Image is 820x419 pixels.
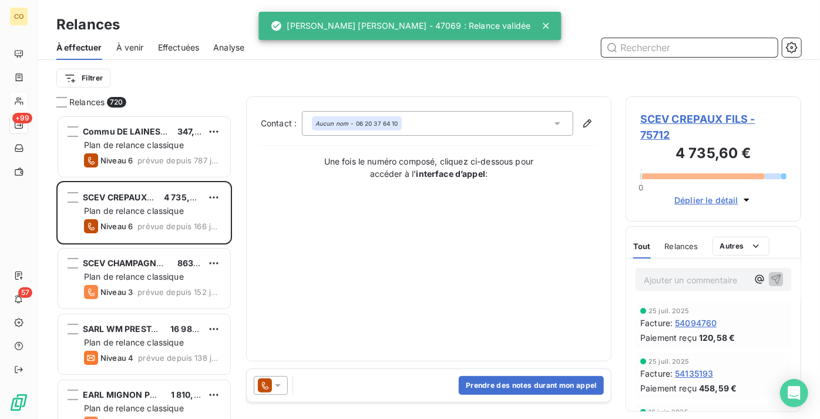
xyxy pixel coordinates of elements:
span: Déplier le détail [674,194,738,206]
span: Relances [665,242,698,251]
input: Rechercher [601,38,778,57]
span: Plan de relance classique [84,271,184,281]
button: Déplier le détail [671,193,756,207]
span: prévue depuis 152 jours [137,287,221,297]
span: 120,58 € [699,331,735,344]
span: 57 [18,287,32,298]
span: prévue depuis 138 jours [138,353,221,363]
img: Logo LeanPay [9,393,28,412]
span: Relances [69,96,105,108]
span: SCEV CREPAUX FILS [83,192,166,202]
div: grid [56,115,232,419]
button: Autres [713,237,769,256]
span: Plan de relance classique [84,337,184,347]
span: 0 [638,183,643,192]
span: 347,74 € [177,126,212,136]
span: 16 juin 2025 [648,408,688,415]
div: Open Intercom Messenger [780,379,808,407]
span: Niveau 6 [100,222,133,231]
span: Facture : [640,367,673,380]
span: Plan de relance classique [84,140,184,150]
h3: 4 735,60 € [640,143,787,166]
span: À effectuer [56,42,102,53]
span: 16 985,82 € [170,324,219,334]
div: [PERSON_NAME] [PERSON_NAME] - 47069 : Relance validée [271,15,531,36]
span: 4 735,60 € [164,192,209,202]
em: Aucun nom [315,119,348,128]
span: Niveau 6 [100,156,133,165]
span: Plan de relance classique [84,206,184,216]
span: EARL MIGNON Pere & Fils [83,390,186,400]
p: Une fois le numéro composé, cliquez ci-dessous pour accéder à l’ : [311,155,546,180]
span: Facture : [640,317,673,329]
button: Filtrer [56,69,110,88]
span: prévue depuis 166 jours [137,222,221,231]
span: SARL WM PRESTA DORMANS [83,324,202,334]
button: Prendre des notes durant mon appel [459,376,604,395]
span: prévue depuis 787 jours [137,156,221,165]
div: - 06 20 37 64 10 [315,119,398,128]
span: Commu DE LAINES AUX BOIS [83,126,202,136]
div: CO [9,7,28,26]
span: SCEV CHAMPAGNE M DEMIERE [83,258,211,268]
span: 25 juil. 2025 [648,307,689,314]
span: +99 [12,113,32,123]
span: 458,59 € [699,382,737,394]
span: 25 juil. 2025 [648,358,689,365]
span: 54135193 [675,367,713,380]
span: Analyse [213,42,244,53]
strong: interface d’appel [416,169,486,179]
span: Paiement reçu [640,331,697,344]
span: Paiement reçu [640,382,697,394]
span: 54094760 [675,317,717,329]
span: 720 [107,97,126,108]
span: SCEV CREPAUX FILS - 75712 [640,111,787,143]
span: Effectuées [158,42,200,53]
h3: Relances [56,14,120,35]
span: Niveau 3 [100,287,133,297]
span: Niveau 4 [100,353,133,363]
label: Contact : [261,118,302,129]
span: 863,97 € [177,258,214,268]
span: Tout [633,242,651,251]
span: Plan de relance classique [84,403,184,413]
span: À venir [116,42,144,53]
span: 1 810,02 € [171,390,213,400]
